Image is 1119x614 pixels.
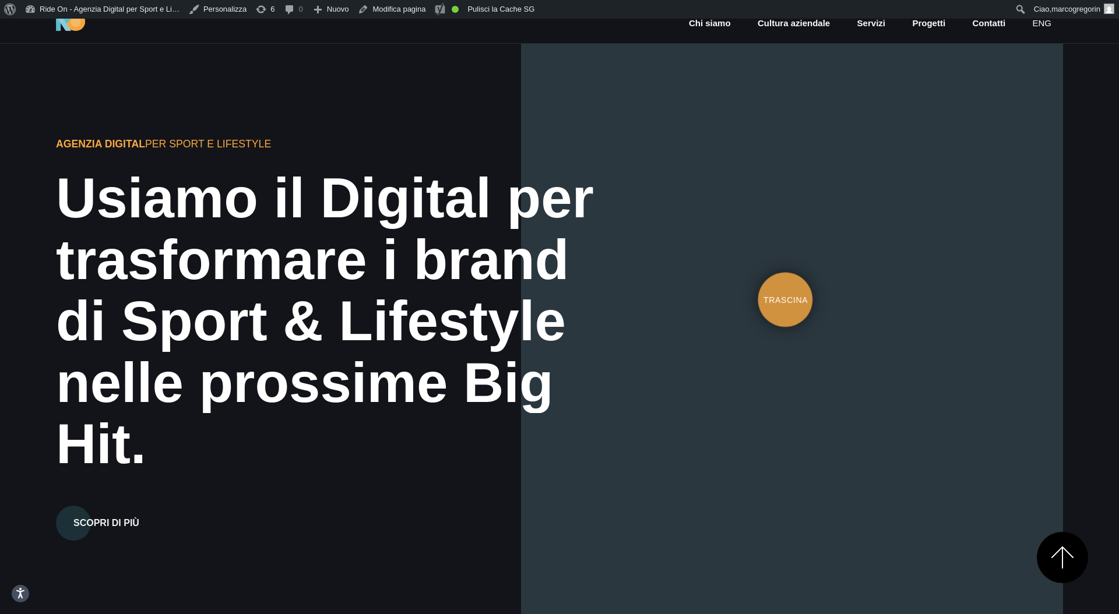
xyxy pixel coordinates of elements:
div: Hit. [56,413,612,475]
button: Scopri di più [56,506,157,541]
div: per Sport e Lifestyle [56,136,476,151]
div: Usiamo il Digital per [56,167,612,229]
div: trasformare i brand [56,229,612,291]
div: Buona [452,6,459,13]
div: nelle prossime Big [56,352,612,414]
a: Contatti [971,17,1007,30]
a: eng [1031,17,1053,30]
a: Chi siamo [688,17,732,30]
a: Progetti [911,17,946,30]
img: Ride On Agency [56,12,85,31]
a: Servizi [856,17,886,30]
a: Cultura aziendale [756,17,831,30]
div: di Sport & Lifestyle [56,290,612,352]
a: Scopri di più [56,491,157,541]
span: Agenzia Digital [56,138,145,150]
span: marcogregorin [1051,5,1100,13]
